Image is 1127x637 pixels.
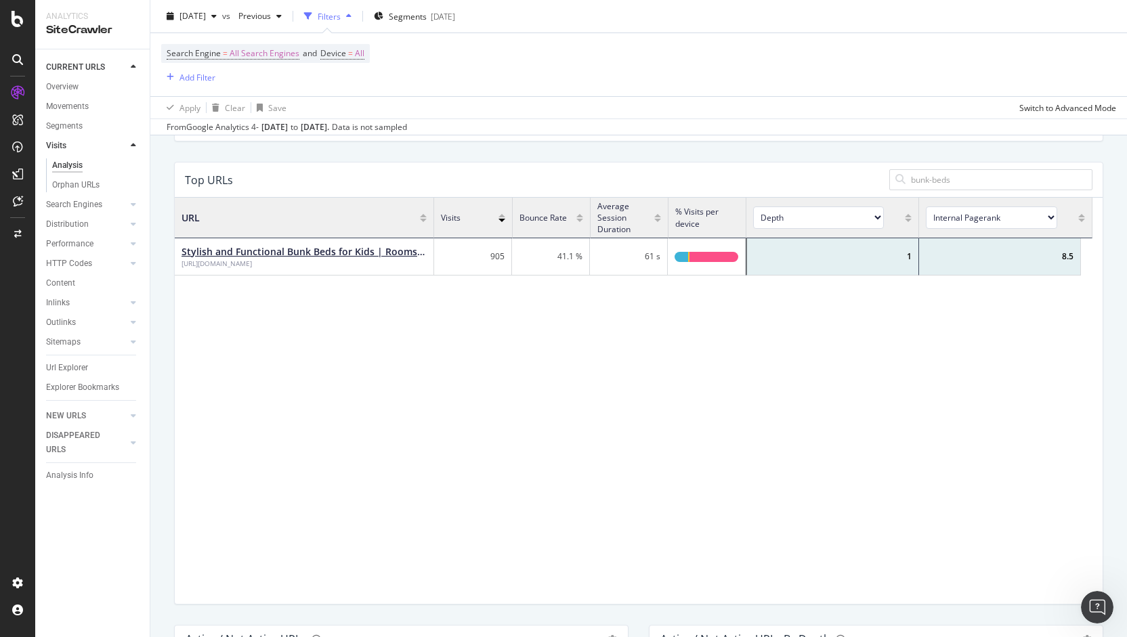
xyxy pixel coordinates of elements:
span: = [348,47,353,59]
a: Analysis [52,158,140,173]
div: Visits [46,139,66,153]
span: URL [182,211,200,225]
div: Overview [46,80,79,94]
span: Bounce Rate [519,212,567,223]
span: Visits [441,212,461,223]
span: All [355,44,364,63]
span: All Search Engines [230,44,299,63]
div: Add Filter [179,71,215,83]
button: [DATE] [161,5,222,27]
button: Previous [233,5,287,27]
div: From Google Analytics 4 - to Data is not sampled [167,121,407,133]
div: Save [268,102,286,113]
button: Segments[DATE] [368,5,461,27]
span: Previous [233,10,271,22]
div: Explorer Bookmarks [46,380,119,395]
a: Movements [46,100,140,114]
a: NEW URLS [46,409,127,423]
button: Clear [207,97,245,118]
div: Url Explorer [46,361,88,375]
a: HTTP Codes [46,257,127,271]
div: Inlinks [46,296,70,310]
div: Clear [225,102,245,113]
a: Sitemaps [46,335,127,349]
span: vs [222,10,233,22]
div: HTTP Codes [46,257,92,271]
div: Analytics [46,11,139,22]
div: 8.5 [919,238,1081,276]
input: Filter by URLs [910,173,1086,186]
a: Performance [46,237,127,251]
button: Switch to Advanced Mode [1014,97,1116,118]
a: Content [46,276,140,290]
div: grid [434,238,1092,604]
a: Segments [46,119,140,133]
div: Performance [46,237,93,251]
div: SiteCrawler [46,22,139,38]
div: Switch to Advanced Mode [1019,102,1116,113]
div: Distribution [46,217,89,232]
div: DISAPPEARED URLS [46,429,114,457]
div: [DATE] [261,121,288,133]
a: Outlinks [46,315,127,330]
span: [object Object] [926,206,1071,229]
a: Inlinks [46,296,127,310]
div: Analysis [52,158,83,173]
span: 2025 Sep. 14th [179,10,206,22]
div: 905 [434,238,512,276]
span: Device [320,47,346,59]
div: [DATE] [431,10,455,22]
span: Search Engine [167,47,221,59]
a: CURRENT URLS [46,60,127,74]
a: Explorer Bookmarks [46,380,140,395]
div: 61 s [591,238,668,276]
div: CURRENT URLS [46,60,105,74]
a: Url Explorer [46,361,140,375]
span: = [223,47,228,59]
div: Apply [179,102,200,113]
span: % Visits per device [675,206,732,229]
div: 1 [746,238,920,276]
a: Distribution [46,217,127,232]
div: NEW URLS [46,409,86,423]
div: Outlinks [46,315,76,330]
span: Average Session Duration [597,200,647,235]
div: Top URLs [185,173,233,187]
div: Filters [318,10,341,22]
div: Stylish and Functional Bunk Beds for Kids | Rooms To Go [182,245,427,259]
a: Overview [46,80,140,94]
span: Segments [389,10,427,22]
div: grid [175,238,434,604]
button: Save [251,97,286,118]
button: Filters [299,5,357,27]
span: [object Object] [753,206,899,229]
a: Search Engines [46,198,127,212]
div: Content [46,276,75,290]
div: Orphan URLs [52,178,100,192]
div: 41.1 % [513,238,591,276]
div: Movements [46,100,89,114]
div: Analysis Info [46,468,93,483]
div: Segments [46,119,83,133]
a: Orphan URLs [52,178,140,192]
div: Sitemaps [46,335,81,349]
button: Apply [161,97,200,118]
div: Stylish and Functional Bunk Beds for Kids | Rooms To Go [182,259,427,268]
div: Search Engines [46,198,102,212]
a: Visits [46,139,127,153]
a: Analysis Info [46,468,140,483]
a: DISAPPEARED URLS [46,429,127,457]
div: [DATE] . [301,121,329,133]
button: Add Filter [161,69,215,85]
iframe: Intercom live chat [1081,591,1113,623]
span: and [303,47,317,59]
